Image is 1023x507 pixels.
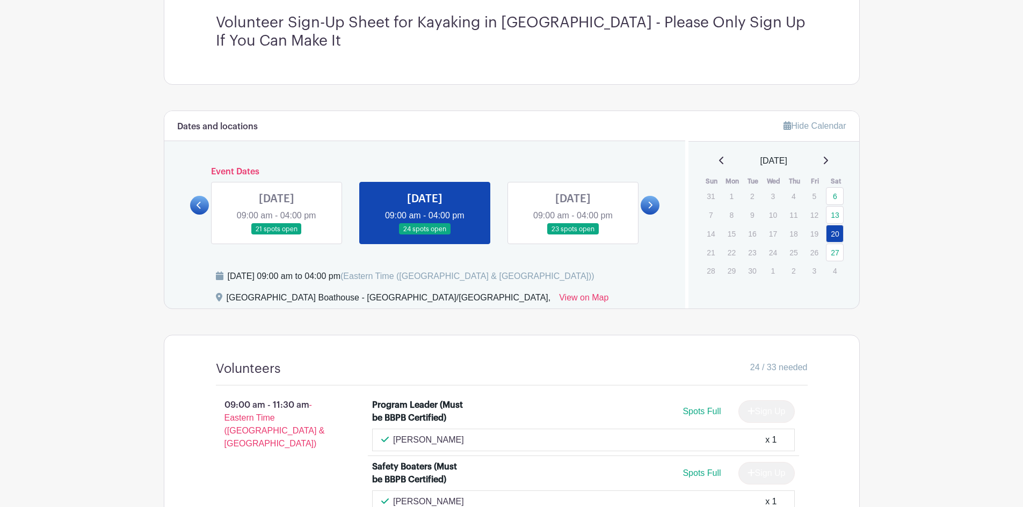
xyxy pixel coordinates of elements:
h4: Volunteers [216,361,281,377]
p: 23 [743,244,761,261]
span: Spots Full [683,407,721,416]
h3: Volunteer Sign-Up Sheet for Kayaking in [GEOGRAPHIC_DATA] - Please Only Sign Up If You Can Make It [216,14,808,50]
p: 24 [764,244,782,261]
th: Thu [784,176,805,187]
p: 26 [806,244,823,261]
th: Wed [764,176,785,187]
th: Sat [825,176,846,187]
span: (Eastern Time ([GEOGRAPHIC_DATA] & [GEOGRAPHIC_DATA])) [340,271,594,281]
p: 25 [785,244,802,261]
a: View on Map [559,291,608,308]
p: 28 [702,262,720,279]
h6: Event Dates [209,167,641,177]
p: 9 [743,207,761,223]
p: 21 [702,244,720,261]
p: 31 [702,188,720,204]
p: 18 [785,225,802,242]
p: 30 [743,262,761,279]
th: Mon [722,176,743,187]
p: 5 [806,188,823,204]
span: Spots Full [683,468,721,477]
th: Sun [701,176,722,187]
p: 4 [826,262,844,279]
div: [GEOGRAPHIC_DATA] Boathouse - [GEOGRAPHIC_DATA]/[GEOGRAPHIC_DATA], [227,291,551,308]
p: 17 [764,225,782,242]
p: 4 [785,188,802,204]
div: [DATE] 09:00 am to 04:00 pm [228,270,594,283]
a: Hide Calendar [783,121,846,130]
a: 27 [826,244,844,261]
p: 2 [743,188,761,204]
p: 22 [723,244,741,261]
span: [DATE] [760,155,787,167]
p: 3 [806,262,823,279]
a: 6 [826,187,844,205]
a: 20 [826,225,844,243]
a: 13 [826,206,844,224]
p: 2 [785,262,802,279]
p: 10 [764,207,782,223]
div: x 1 [765,433,777,446]
p: 12 [806,207,823,223]
p: 09:00 am - 11:30 am [199,394,355,454]
p: 29 [723,262,741,279]
p: 11 [785,207,802,223]
p: 19 [806,225,823,242]
p: 14 [702,225,720,242]
p: 3 [764,188,782,204]
p: 1 [764,262,782,279]
div: Safety Boaters (Must be BBPB Certified) [372,460,465,486]
p: 16 [743,225,761,242]
th: Fri [805,176,826,187]
div: Program Leader (Must be BBPB Certified) [372,399,465,424]
p: 1 [723,188,741,204]
p: 15 [723,225,741,242]
th: Tue [743,176,764,187]
p: [PERSON_NAME] [393,433,464,446]
h6: Dates and locations [177,122,258,132]
span: 24 / 33 needed [750,361,808,374]
p: 8 [723,207,741,223]
p: 7 [702,207,720,223]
